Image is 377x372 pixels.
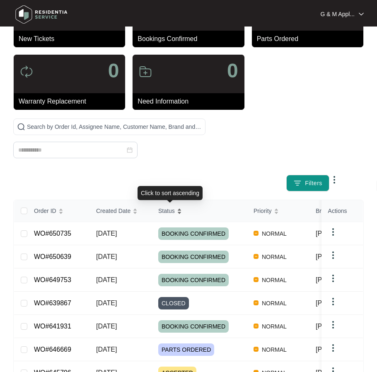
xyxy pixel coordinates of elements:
span: [PERSON_NAME] [316,323,370,330]
a: WO#641931 [34,323,71,330]
img: filter icon [293,179,302,187]
th: Created Date [89,200,152,222]
span: NORMAL [259,229,290,239]
span: [PERSON_NAME] [316,230,370,237]
th: Order ID [27,200,89,222]
img: Vercel Logo [254,231,259,236]
p: Bookings Confirmed [138,34,244,44]
a: WO#649753 [34,276,71,283]
th: Priority [247,200,309,222]
p: New Tickets [19,34,125,44]
span: NORMAL [259,252,290,262]
a: WO#650735 [34,230,71,237]
span: [DATE] [96,230,117,237]
span: Filters [305,179,322,188]
img: Vercel Logo [254,277,259,282]
span: Created Date [96,206,130,215]
img: dropdown arrow [328,343,338,353]
span: NORMAL [259,275,290,285]
img: icon [139,65,152,78]
span: PARTS ORDERED [158,343,214,356]
span: Order ID [34,206,56,215]
div: Click to sort ascending [138,186,203,200]
span: Status [158,206,175,215]
th: Brand [309,200,370,222]
p: Need Information [138,97,244,106]
span: [DATE] [96,253,117,260]
img: Vercel Logo [254,324,259,329]
span: NORMAL [259,321,290,331]
img: Vercel Logo [254,300,259,305]
a: WO#639867 [34,300,71,307]
img: dropdown arrow [359,12,364,16]
span: [DATE] [96,323,117,330]
img: search-icon [17,123,25,131]
span: BOOKING CONFIRMED [158,274,229,286]
span: NORMAL [259,298,290,308]
img: dropdown arrow [328,320,338,330]
input: Search by Order Id, Assignee Name, Customer Name, Brand and Model [27,122,202,131]
p: Parts Ordered [257,34,363,44]
span: [DATE] [96,276,117,283]
span: CLOSED [158,297,189,309]
span: [PERSON_NAME] [316,253,370,260]
img: Vercel Logo [254,254,259,259]
span: [DATE] [96,346,117,353]
a: WO#650639 [34,253,71,260]
th: Status [152,200,247,222]
img: Vercel Logo [254,347,259,352]
span: Brand [316,206,331,215]
img: residentia service logo [12,2,70,27]
img: icon [20,65,33,78]
button: filter iconFilters [286,175,329,191]
img: dropdown arrow [329,175,339,185]
span: [PERSON_NAME] [316,346,370,353]
span: NORMAL [259,345,290,355]
img: dropdown arrow [328,250,338,260]
span: Priority [254,206,272,215]
p: 0 [108,61,119,81]
img: dropdown arrow [328,273,338,283]
th: Actions [321,200,363,222]
p: Warranty Replacement [19,97,125,106]
p: G & M Appl... [321,10,355,18]
img: dropdown arrow [328,227,338,237]
p: 0 [227,61,238,81]
span: [PERSON_NAME] [316,300,370,307]
span: BOOKING CONFIRMED [158,320,229,333]
span: [PERSON_NAME] [316,276,370,283]
img: dropdown arrow [328,297,338,307]
span: [DATE] [96,300,117,307]
span: BOOKING CONFIRMED [158,227,229,240]
a: WO#646669 [34,346,71,353]
span: BOOKING CONFIRMED [158,251,229,263]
